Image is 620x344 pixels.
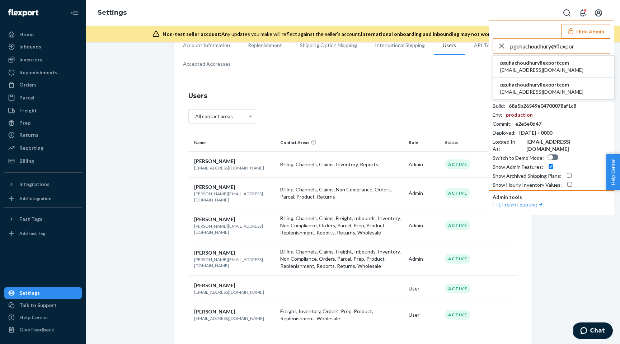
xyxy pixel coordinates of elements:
[493,120,512,127] div: Commit :
[4,287,82,299] a: Settings
[445,254,470,264] div: Active
[560,6,574,20] button: Open Search Box
[506,111,533,118] div: production
[4,54,82,65] a: Inventory
[19,230,45,236] div: Add Fast Tag
[19,157,34,164] div: Billing
[4,41,82,52] a: Inbounds
[19,144,43,152] div: Reporting
[445,310,470,320] div: Active
[4,79,82,90] a: Orders
[280,248,403,270] p: Billing, Channels, Claims, Freight, Inbounds, Inventory, Non Compliance, Orders, Parcel, Prep, Pr...
[194,158,235,164] span: [PERSON_NAME]
[526,138,610,153] div: [EMAIL_ADDRESS][DOMAIN_NAME]
[174,55,240,73] li: Accepted Addresses
[67,6,82,20] button: Close Navigation
[573,322,613,340] iframe: Opens a widget where you can chat to one of our agents
[19,302,57,309] div: Talk to Support
[195,113,233,120] div: All contact areas
[280,308,403,322] p: Freight, Inventory, Orders, Prep, Product, Replenishment, Wholesale
[194,289,274,295] p: [EMAIL_ADDRESS][DOMAIN_NAME]
[493,138,523,153] div: Logged In As :
[515,120,541,127] div: e2e5e0d47
[4,117,82,129] a: Prep
[194,256,274,269] p: [PERSON_NAME][EMAIL_ADDRESS][DOMAIN_NAME]
[445,284,470,293] div: Active
[163,31,221,37] span: Non-test seller account:
[406,134,442,151] th: Role
[606,154,620,190] button: Help Center
[4,105,82,116] a: Freight
[19,81,37,88] div: Orders
[406,177,442,209] td: Admin
[188,134,277,151] th: Name
[493,102,505,110] div: Build :
[19,314,48,321] div: Help Center
[4,155,82,167] a: Billing
[4,129,82,141] a: Returns
[434,36,465,55] li: Users
[509,102,576,110] div: 68a5b26549e04700078af1c8
[406,242,442,275] td: Admin
[445,159,470,169] div: Active
[500,88,583,96] span: [EMAIL_ADDRESS][DOMAIN_NAME]
[519,129,552,136] div: [DATE] +0000
[493,154,544,162] div: Switch to Demo Mode :
[19,195,51,201] div: Add Integration
[194,308,235,315] span: [PERSON_NAME]
[493,201,544,208] a: FTL Freight quoting
[4,67,82,78] a: Replenishments
[163,31,547,38] div: Any updates you make will reflect against the seller's account.
[4,228,82,239] a: Add Fast Tag
[19,43,41,50] div: Inbounds
[500,66,583,74] span: [EMAIL_ADDRESS][DOMAIN_NAME]
[194,184,235,190] span: [PERSON_NAME]
[19,215,42,223] div: Fast Tags
[445,188,470,198] div: Active
[4,178,82,190] button: Integrations
[366,36,434,54] li: International Shipping
[406,151,442,177] td: Admin
[406,275,442,302] td: User
[406,209,442,242] td: Admin
[19,69,57,76] div: Replenishments
[493,172,562,180] div: Show Archived Shipping Plans :
[277,134,406,151] th: Contact Areas
[493,181,562,189] div: Show Hourly Inventory Values :
[19,31,34,38] div: Home
[280,161,403,168] p: Billing, Channels, Claims, Inventory, Reports
[493,163,543,171] div: Show Admin Features :
[4,324,82,335] button: Give Feedback
[4,29,82,40] a: Home
[19,326,54,333] div: Give Feedback
[576,6,590,20] button: Open notifications
[188,91,518,101] h4: Users
[280,215,403,236] p: Billing, Channels, Claims, Freight, Inbounds, Inventory, Non Compliance, Orders, Parcel, Prep, Pr...
[194,250,235,256] span: [PERSON_NAME]
[291,36,366,54] li: Shipping Option Mapping
[510,39,610,53] input: Search or paste seller ID
[4,193,82,204] a: Add Integration
[465,36,509,54] li: API Tokens
[561,24,610,38] button: Hide Admin
[19,289,40,297] div: Settings
[19,181,50,188] div: Integrations
[493,194,610,201] p: Admin tools
[361,31,547,37] span: International onboarding and inbounding may not work during impersonation.
[19,119,30,126] div: Prep
[194,315,274,321] p: [EMAIL_ADDRESS][DOMAIN_NAME]
[500,59,583,66] span: pguhachoudhuryflexportcom
[4,299,82,311] button: Talk to Support
[194,223,274,235] p: [PERSON_NAME][EMAIL_ADDRESS][DOMAIN_NAME]
[98,9,127,17] a: Settings
[19,56,42,63] div: Inventory
[493,111,502,118] div: Env :
[4,142,82,154] a: Reporting
[445,220,470,230] div: Active
[194,282,235,288] span: [PERSON_NAME]
[8,9,38,17] img: Flexport logo
[194,191,274,203] p: [PERSON_NAME][EMAIL_ADDRESS][DOMAIN_NAME]
[280,285,285,292] span: —
[19,94,34,101] div: Parcel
